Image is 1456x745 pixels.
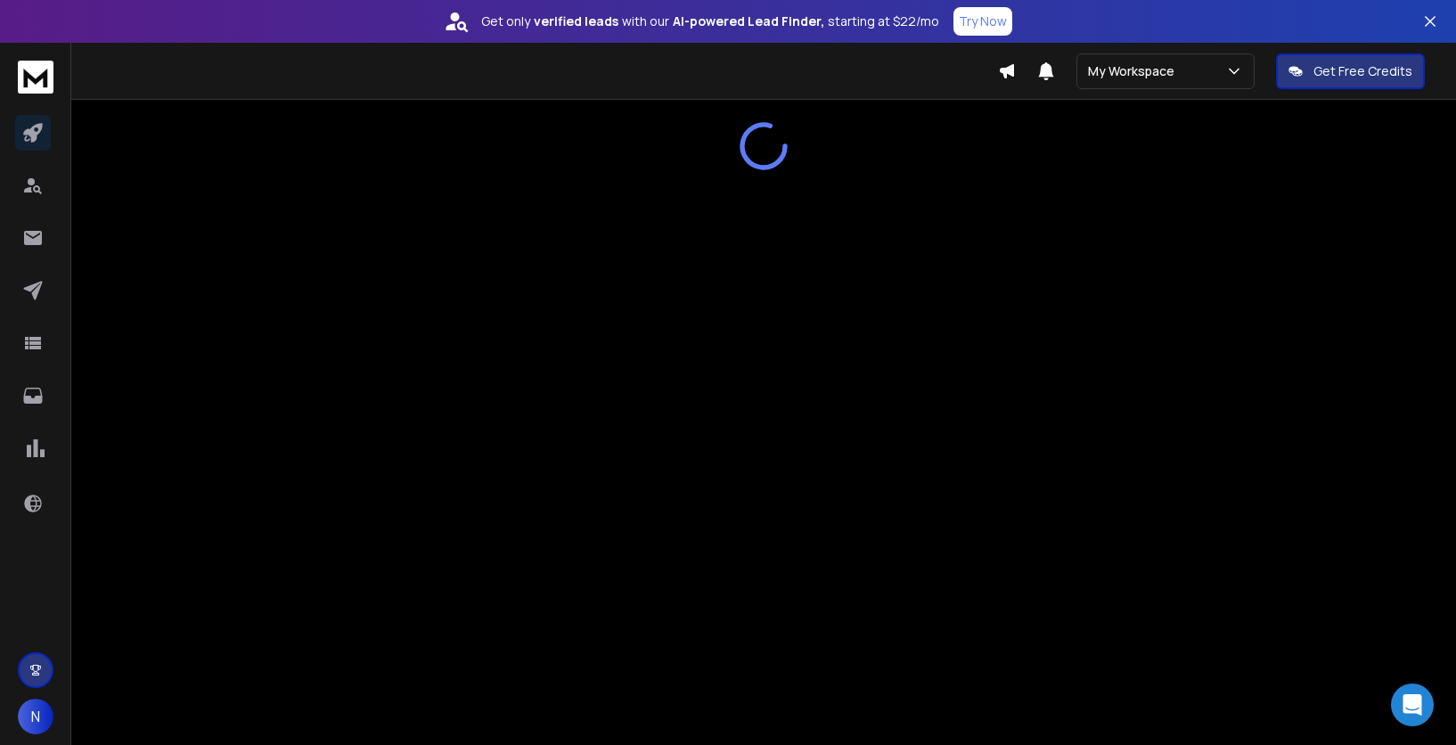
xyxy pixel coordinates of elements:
[1391,684,1434,726] div: Open Intercom Messenger
[953,7,1012,36] button: Try Now
[18,61,53,94] img: logo
[481,12,939,30] p: Get only with our starting at $22/mo
[18,699,53,734] button: N
[534,12,618,30] strong: verified leads
[1276,53,1425,89] button: Get Free Credits
[959,12,1007,30] p: Try Now
[673,12,824,30] strong: AI-powered Lead Finder,
[1088,62,1182,80] p: My Workspace
[1313,62,1412,80] p: Get Free Credits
